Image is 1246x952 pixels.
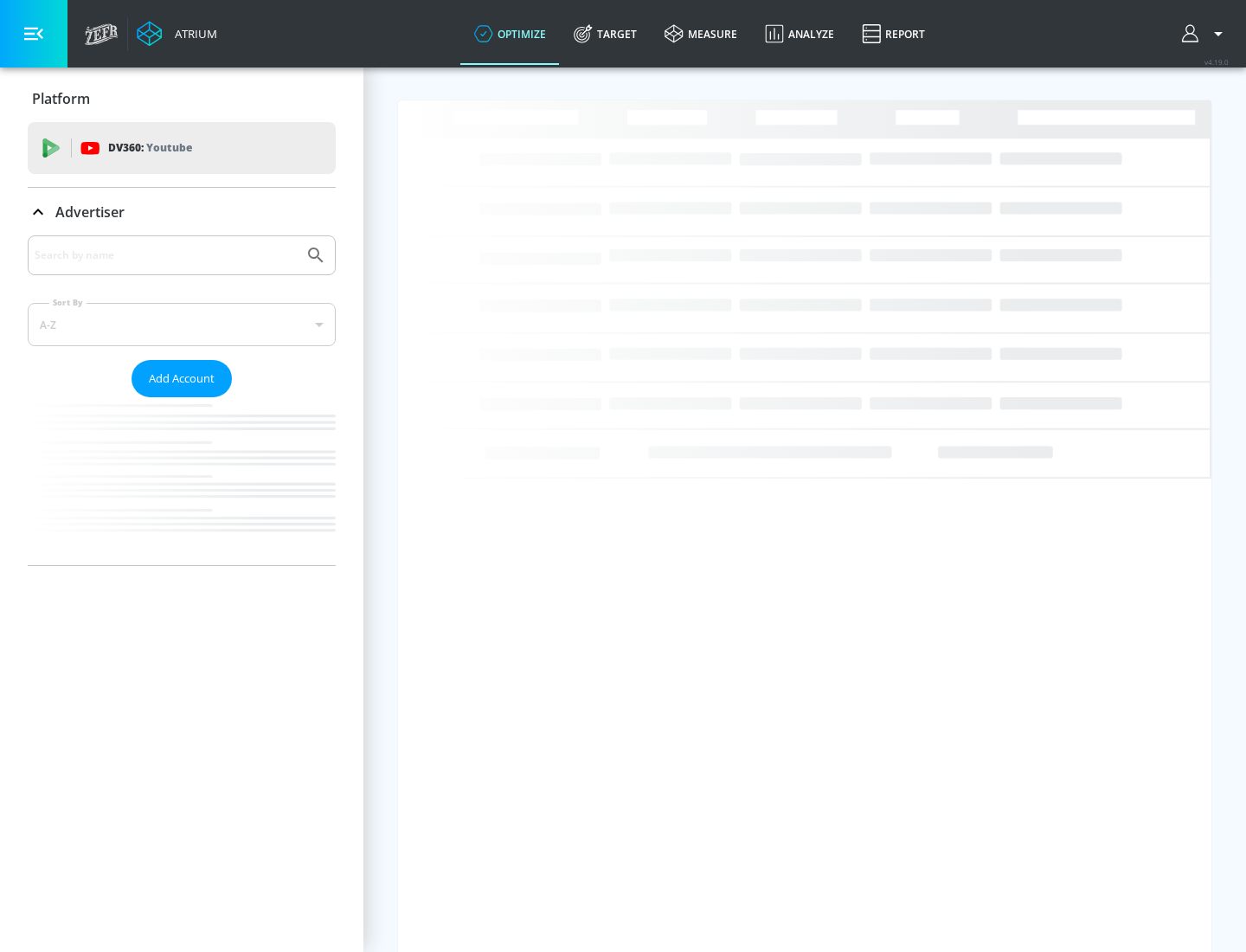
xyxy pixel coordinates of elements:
[35,244,297,267] input: Search by name
[848,3,939,65] a: Report
[149,369,215,389] span: Add Account
[49,297,87,308] label: Sort By
[651,3,751,65] a: measure
[28,397,336,565] nav: list of Advertiser
[751,3,848,65] a: Analyze
[108,138,192,158] p: DV360:
[32,89,90,108] p: Platform
[137,21,217,47] a: Atrium
[55,203,125,222] p: Advertiser
[28,303,336,346] div: A-Z
[28,74,336,123] div: Platform
[1204,57,1229,67] span: v 4.19.0
[560,3,651,65] a: Target
[28,188,336,236] div: Advertiser
[28,235,336,565] div: Advertiser
[168,26,217,42] div: Atrium
[460,3,560,65] a: optimize
[28,122,336,174] div: DV360: Youtube
[132,360,232,397] button: Add Account
[146,138,192,157] p: Youtube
